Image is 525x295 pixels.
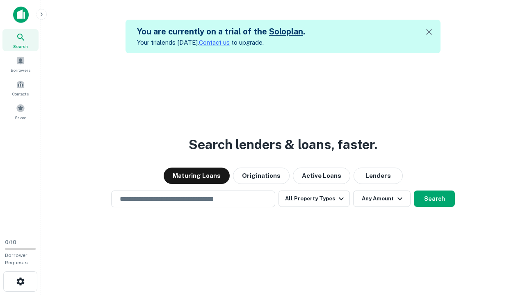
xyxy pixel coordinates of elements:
[354,168,403,184] button: Lenders
[353,191,411,207] button: Any Amount
[137,38,305,48] p: Your trial ends [DATE]. to upgrade.
[2,29,39,51] a: Search
[2,77,39,99] a: Contacts
[11,67,30,73] span: Borrowers
[278,191,350,207] button: All Property Types
[414,191,455,207] button: Search
[5,239,16,245] span: 0 / 10
[269,27,303,36] a: Soloplan
[12,91,29,97] span: Contacts
[15,114,27,121] span: Saved
[2,100,39,123] a: Saved
[2,53,39,75] a: Borrowers
[484,229,525,269] iframe: Chat Widget
[293,168,350,184] button: Active Loans
[13,7,29,23] img: capitalize-icon.png
[164,168,230,184] button: Maturing Loans
[137,25,305,38] h5: You are currently on a trial of the .
[199,39,230,46] a: Contact us
[189,135,377,154] h3: Search lenders & loans, faster.
[13,43,28,50] span: Search
[233,168,290,184] button: Originations
[5,252,28,265] span: Borrower Requests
